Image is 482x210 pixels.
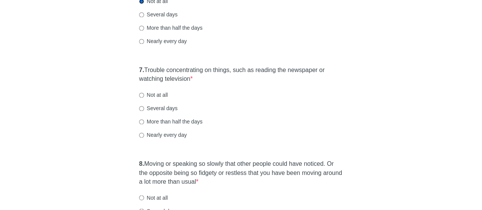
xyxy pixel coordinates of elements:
[139,39,144,44] input: Nearly every day
[139,194,168,201] label: Not at all
[139,118,202,125] label: More than half the days
[139,119,144,124] input: More than half the days
[139,195,144,200] input: Not at all
[139,26,144,30] input: More than half the days
[139,67,144,73] strong: 7.
[139,91,168,99] label: Not at all
[139,93,144,98] input: Not at all
[139,12,144,17] input: Several days
[139,106,144,111] input: Several days
[139,133,144,138] input: Nearly every day
[139,24,202,32] label: More than half the days
[139,104,178,112] label: Several days
[139,160,343,186] label: Moving or speaking so slowly that other people could have noticed. Or the opposite being so fidge...
[139,160,144,167] strong: 8.
[139,11,178,18] label: Several days
[139,37,187,45] label: Nearly every day
[139,66,343,83] label: Trouble concentrating on things, such as reading the newspaper or watching television
[139,131,187,139] label: Nearly every day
